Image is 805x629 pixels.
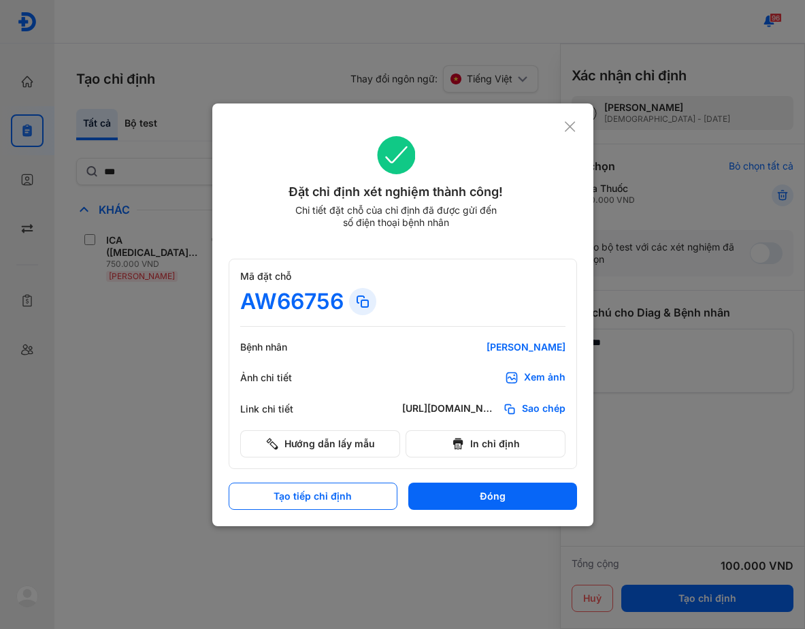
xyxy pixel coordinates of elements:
[229,182,564,201] div: Đặt chỉ định xét nghiệm thành công!
[240,270,565,283] div: Mã đặt chỗ
[408,483,577,510] button: Đóng
[522,402,565,416] span: Sao chép
[240,288,344,315] div: AW66756
[406,430,565,457] button: In chỉ định
[240,341,322,353] div: Bệnh nhân
[289,204,503,229] div: Chi tiết đặt chỗ của chỉ định đã được gửi đến số điện thoại bệnh nhân
[524,371,565,385] div: Xem ảnh
[240,372,322,384] div: Ảnh chi tiết
[402,402,497,416] div: [URL][DOMAIN_NAME]
[240,403,322,415] div: Link chi tiết
[229,483,397,510] button: Tạo tiếp chỉ định
[402,341,565,353] div: [PERSON_NAME]
[240,430,400,457] button: Hướng dẫn lấy mẫu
